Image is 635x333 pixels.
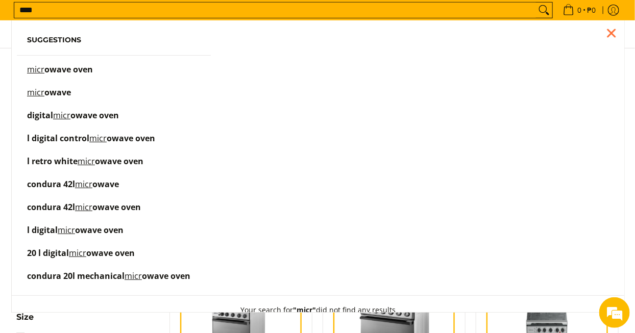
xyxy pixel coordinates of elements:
[86,247,135,259] span: owave oven
[69,247,86,259] mark: micr
[27,203,201,221] a: condura 42l microwave oven
[27,112,201,130] a: digital microwave oven
[27,181,201,198] a: condura 42l microwave
[27,181,119,198] p: condura 42l microwave
[27,89,201,107] a: microwave
[53,57,172,70] div: Chat with us now
[44,64,93,75] span: owave oven
[92,178,119,190] span: owave
[585,7,597,14] span: ₱0
[16,313,34,321] span: Size
[230,296,406,324] button: Your search for"micr"did not find any results
[95,156,143,167] span: owave oven
[53,110,70,121] mark: micr
[125,270,142,281] mark: micr
[27,247,69,259] span: 20 l digital
[27,226,124,244] p: l digital microwave oven
[27,272,201,290] a: condura 20l mechanical microwave oven
[107,133,155,144] span: owave oven
[576,7,583,14] span: 0
[27,112,119,130] p: digital microwave oven
[27,272,190,290] p: condura 20l mechanical microwave oven
[27,110,53,121] span: digital
[293,305,316,315] strong: "micr"
[27,135,201,152] a: l digital control microwave oven
[59,101,141,204] span: We're online!
[75,224,124,236] span: owave oven
[78,156,95,167] mark: micr
[27,66,201,84] a: microwave oven
[167,5,192,30] div: Minimize live chat window
[27,158,201,175] a: l retro white microwave oven
[27,249,201,267] a: 20 l digital microwave oven
[27,201,75,213] span: condura 42l
[27,224,58,236] span: l digital
[75,201,92,213] mark: micr
[27,66,93,84] p: microwave oven
[27,133,89,144] span: l digital control
[27,270,125,281] span: condura 20l mechanical
[142,270,190,281] span: owave oven
[70,110,119,121] span: owave oven
[27,64,44,75] mark: micr
[75,178,92,190] mark: micr
[536,3,552,18] button: Search
[5,223,194,259] textarea: Type your message and hit 'Enter'
[92,201,141,213] span: owave oven
[27,89,71,107] p: microwave
[27,158,143,175] p: l retro white microwave oven
[27,36,201,45] h6: Suggestions
[27,135,155,152] p: l digital control microwave oven
[27,87,44,98] mark: micr
[58,224,75,236] mark: micr
[27,203,141,221] p: condura 42l microwave oven
[27,249,135,267] p: 20 l digital microwave oven
[560,5,599,16] span: •
[44,87,71,98] span: owave
[27,156,78,167] span: l retro white
[604,25,619,41] div: Close pop up
[16,313,34,329] summary: Open
[89,133,107,144] mark: micr
[27,226,201,244] a: l digital microwave oven
[27,178,75,190] span: condura 42l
